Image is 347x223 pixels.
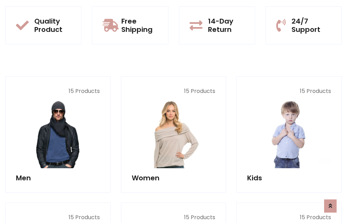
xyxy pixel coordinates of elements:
h5: Quality Product [34,17,71,34]
h5: Kids [247,174,331,182]
h5: Men [16,174,100,182]
p: 15 Products [247,87,331,95]
p: 15 Products [16,87,100,95]
p: 15 Products [132,87,216,95]
h5: Women [132,174,216,182]
p: 15 Products [247,213,331,222]
h5: 24/7 Support [292,17,331,34]
p: 15 Products [16,213,100,222]
p: 15 Products [132,213,216,222]
h5: 14-Day Return [208,17,244,34]
h5: Free Shipping [121,17,157,34]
